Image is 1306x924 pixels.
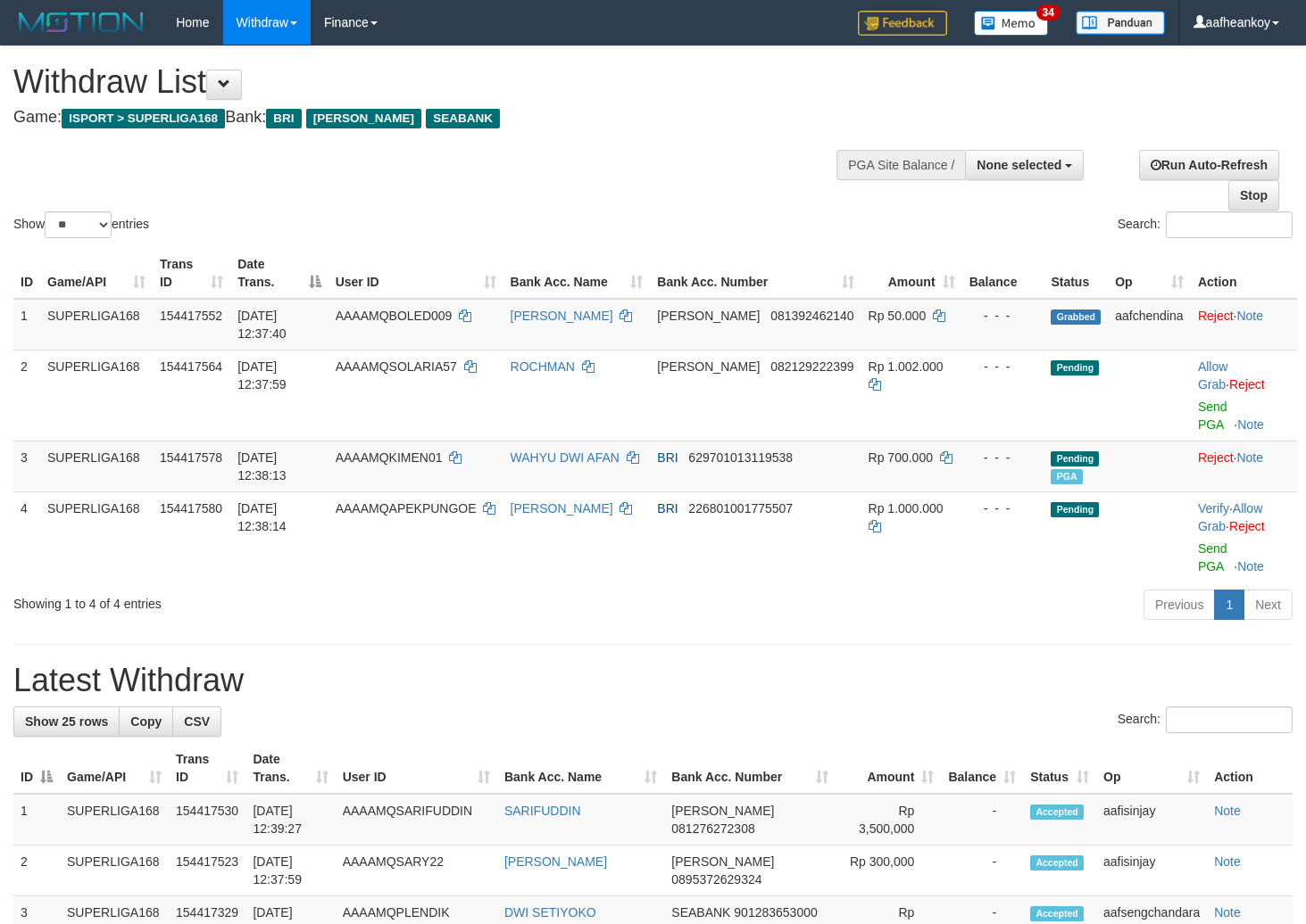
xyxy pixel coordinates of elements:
[40,299,153,351] td: SUPERLIGA168
[671,905,730,920] span: SEABANK
[688,450,793,465] span: Copy 629701013119538 to clipboard
[336,846,497,896] td: AAAAMQSARY22
[336,501,477,516] span: AAAAMQAPEKPUNGOE
[160,309,222,323] span: 154417552
[869,501,944,516] span: Rp 1.000.000
[511,501,613,516] a: [PERSON_NAME]
[671,854,774,869] span: [PERSON_NAME]
[60,794,169,846] td: SUPERLIGA168
[1139,150,1279,180] a: Run Auto-Refresh
[13,663,1293,698] h1: Latest Withdraw
[1191,491,1297,582] td: · ·
[329,248,503,299] th: User ID: activate to sort column ascending
[169,743,245,794] th: Trans ID: activate to sort column ascending
[1166,706,1293,733] input: Search:
[13,109,853,127] h4: Game: Bank:
[13,706,120,737] a: Show 25 rows
[869,359,944,374] span: Rp 1.002.000
[426,109,500,128] span: SEABANK
[1214,804,1241,818] a: Note
[1198,501,1229,516] a: Verify
[119,706,173,737] a: Copy
[245,846,335,896] td: [DATE] 12:37:59
[503,248,651,299] th: Bank Acc. Name: activate to sort column ascending
[657,450,678,465] span: BRI
[40,350,153,441] td: SUPERLIGA168
[1144,590,1215,620] a: Previous
[184,714,210,729] span: CSV
[1198,450,1234,465] a: Reject
[1118,706,1293,733] label: Search:
[266,109,301,128] span: BRI
[40,248,153,299] th: Game/API: activate to sort column ascending
[1244,590,1293,620] a: Next
[688,501,793,516] span: Copy 226801001775507 to clipboard
[858,11,947,36] img: Feedback.jpg
[1051,360,1099,375] span: Pending
[1236,309,1263,323] a: Note
[1030,855,1084,870] span: Accepted
[869,450,933,465] span: Rp 700.000
[336,794,497,846] td: AAAAMQSARIFUDDIN
[511,359,575,374] a: ROCHMAN
[1096,743,1207,794] th: Op: activate to sort column ascending
[962,248,1044,299] th: Balance
[869,309,927,323] span: Rp 50.000
[1228,180,1279,210] a: Stop
[13,491,40,582] td: 4
[1191,350,1297,441] td: ·
[1237,417,1264,432] a: Note
[941,794,1023,846] td: -
[504,804,581,818] a: SARIFUDDIN
[1030,804,1084,820] span: Accepted
[160,359,222,374] span: 154417564
[836,794,941,846] td: Rp 3,500,000
[1229,519,1265,533] a: Reject
[13,794,60,846] td: 1
[941,846,1023,896] td: -
[306,109,421,128] span: [PERSON_NAME]
[13,211,149,238] label: Show entries
[1191,441,1297,491] td: ·
[504,905,596,920] a: DWI SETIYOKO
[511,309,613,323] a: [PERSON_NAME]
[45,211,112,238] select: Showentries
[336,359,457,374] span: AAAAMQSOLARIA57
[1108,299,1191,351] td: aafchendina
[770,359,853,374] span: Copy 082129222399 to clipboard
[664,743,836,794] th: Bank Acc. Number: activate to sort column ascending
[1191,248,1297,299] th: Action
[13,299,40,351] td: 1
[336,309,453,323] span: AAAAMQBOLED009
[1198,309,1234,323] a: Reject
[969,307,1037,325] div: - - -
[657,501,678,516] span: BRI
[13,350,40,441] td: 2
[1051,451,1099,466] span: Pending
[1118,211,1293,238] label: Search:
[1236,450,1263,465] a: Note
[40,491,153,582] td: SUPERLIGA168
[1198,359,1229,392] span: ·
[1214,590,1244,620] a: 1
[497,743,664,794] th: Bank Acc. Name: activate to sort column ascending
[1229,377,1265,392] a: Reject
[1044,248,1108,299] th: Status
[237,309,287,341] span: [DATE] 12:37:40
[1198,400,1227,432] a: Send PGA
[671,804,774,818] span: [PERSON_NAME]
[13,588,531,613] div: Showing 1 to 4 of 4 entries
[237,501,287,533] span: [DATE] 12:38:14
[770,309,853,323] span: Copy 081392462140 to clipboard
[25,714,108,729] span: Show 25 rows
[1237,559,1264,573] a: Note
[160,501,222,516] span: 154417580
[1096,846,1207,896] td: aafisinjay
[511,450,620,465] a: WAHYU DWI AFAN
[1051,502,1099,517] span: Pending
[657,359,760,374] span: [PERSON_NAME]
[1030,906,1084,921] span: Accepted
[836,743,941,794] th: Amount: activate to sort column ascending
[60,846,169,896] td: SUPERLIGA168
[1108,248,1191,299] th: Op: activate to sort column ascending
